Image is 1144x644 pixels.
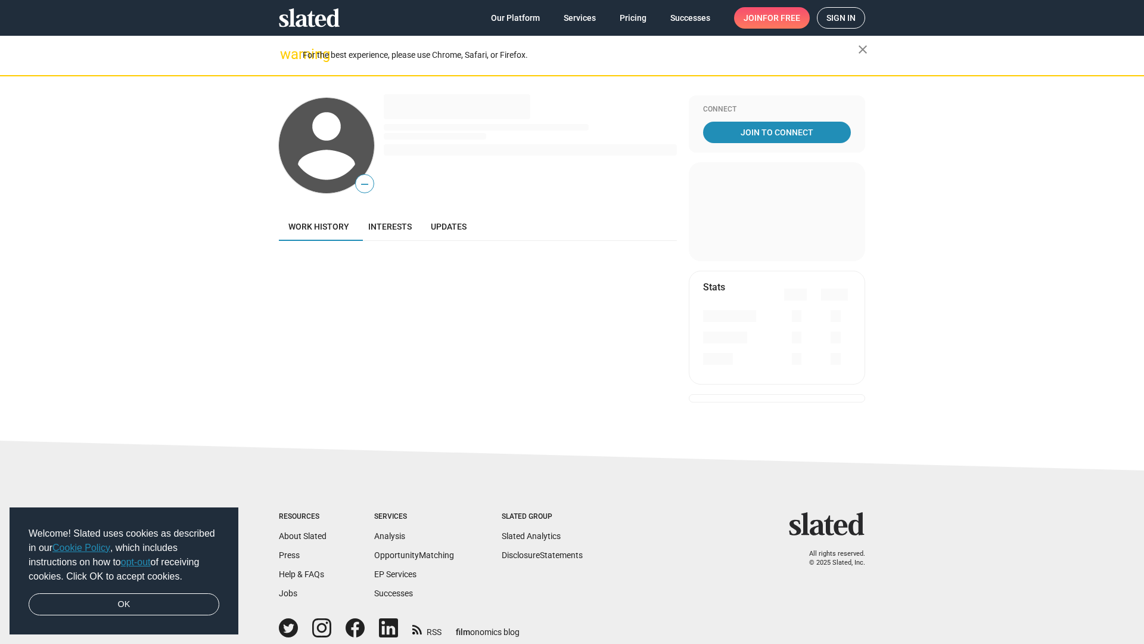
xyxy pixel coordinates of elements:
[359,212,421,241] a: Interests
[279,589,297,598] a: Jobs
[703,122,851,143] a: Join To Connect
[303,47,858,63] div: For the best experience, please use Chrome, Safari, or Firefox.
[421,212,476,241] a: Updates
[502,531,561,541] a: Slated Analytics
[610,7,656,29] a: Pricing
[456,617,520,638] a: filmonomics blog
[564,7,596,29] span: Services
[481,7,549,29] a: Our Platform
[817,7,865,29] a: Sign in
[374,589,413,598] a: Successes
[670,7,710,29] span: Successes
[29,593,219,616] a: dismiss cookie message
[431,222,467,231] span: Updates
[279,531,327,541] a: About Slated
[856,42,870,57] mat-icon: close
[10,507,238,635] div: cookieconsent
[279,550,300,560] a: Press
[52,543,110,553] a: Cookie Policy
[374,569,416,579] a: EP Services
[703,281,725,293] mat-card-title: Stats
[502,550,583,560] a: DisclosureStatements
[554,7,605,29] a: Services
[797,550,865,567] p: All rights reserved. © 2025 Slated, Inc.
[29,527,219,584] span: Welcome! Slated uses cookies as described in our , which includes instructions on how to of recei...
[121,557,151,567] a: opt-out
[279,569,324,579] a: Help & FAQs
[279,212,359,241] a: Work history
[763,7,800,29] span: for free
[734,7,810,29] a: Joinfor free
[744,7,800,29] span: Join
[456,627,470,637] span: film
[374,550,454,560] a: OpportunityMatching
[356,177,374,192] span: —
[826,8,856,28] span: Sign in
[368,222,412,231] span: Interests
[705,122,848,143] span: Join To Connect
[374,512,454,522] div: Services
[491,7,540,29] span: Our Platform
[620,7,646,29] span: Pricing
[374,531,405,541] a: Analysis
[412,620,442,638] a: RSS
[661,7,720,29] a: Successes
[279,512,327,522] div: Resources
[703,105,851,114] div: Connect
[280,47,294,61] mat-icon: warning
[288,222,349,231] span: Work history
[502,512,583,522] div: Slated Group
